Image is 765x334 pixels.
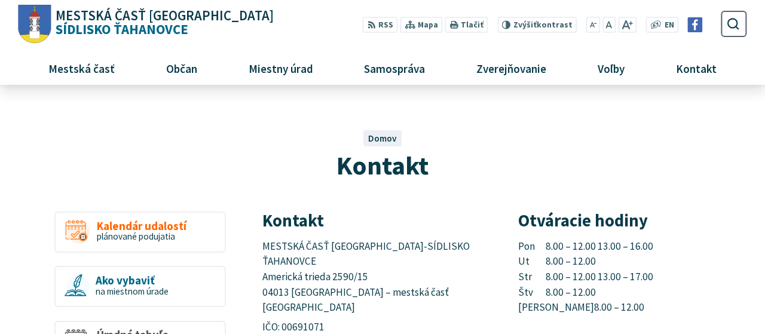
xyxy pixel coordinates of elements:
a: Mestská časť [27,52,136,84]
a: Kalendár udalostí plánované podujatia [54,212,226,253]
h3: Otváracie hodiny [518,212,747,230]
button: Nastaviť pôvodnú veľkosť písma [602,17,616,33]
a: Mapa [400,17,442,33]
span: Kontakt [336,149,429,182]
span: Kalendár udalostí [97,220,186,232]
a: Voľby [577,52,646,84]
img: Prejsť na Facebook stránku [688,17,703,32]
a: RSS [362,17,397,33]
img: Prejsť na domovskú stránku [18,5,51,44]
button: Zvýšiťkontrast [497,17,577,33]
span: [PERSON_NAME] [518,300,594,315]
span: na miestnom úrade [96,286,169,297]
span: Zvýšiť [513,20,537,30]
span: Miestny úrad [244,52,317,84]
span: Mapa [418,19,438,32]
a: Samospráva [343,52,446,84]
span: Ako vybaviť [96,274,169,287]
a: Občan [145,52,218,84]
span: kontrast [513,20,573,30]
span: Samospráva [360,52,430,84]
span: Občan [161,52,201,84]
p: 8.00 – 12.00 13.00 – 16.00 8.00 – 12.00 8.00 – 12.00 13.00 – 17.00 8.00 – 12.00 8.00 – 12.00 [518,239,747,315]
a: EN [661,19,677,32]
button: Zmenšiť veľkosť písma [586,17,601,33]
span: Mestská časť [44,52,119,84]
span: Štv [518,285,546,301]
span: Voľby [593,52,629,84]
span: Str [518,269,546,285]
button: Tlačiť [445,17,488,33]
a: Ako vybaviť na miestnom úrade [54,266,226,307]
button: Zväčšiť veľkosť písma [618,17,637,33]
a: Kontakt [655,52,738,84]
span: RSS [378,19,393,32]
span: Tlačiť [461,20,484,30]
span: EN [665,19,674,32]
a: Miestny úrad [227,52,334,84]
span: Zverejňovanie [472,52,551,84]
a: Zverejňovanie [455,52,568,84]
span: Ut [518,254,546,269]
span: MESTSKÁ ČASŤ [GEOGRAPHIC_DATA]-SÍDLISKO ŤAHANOVCE Americká trieda 2590/15 04013 [GEOGRAPHIC_DATA]... [262,240,472,314]
span: Kontakt [671,52,721,84]
span: Mestská časť [GEOGRAPHIC_DATA] [56,9,274,23]
span: Sídlisko Ťahanovce [51,9,274,36]
a: Domov [368,133,397,144]
a: Logo Sídlisko Ťahanovce, prejsť na domovskú stránku. [18,5,273,44]
h3: Kontakt [262,212,491,230]
span: plánované podujatia [97,231,175,242]
span: Pon [518,239,546,255]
